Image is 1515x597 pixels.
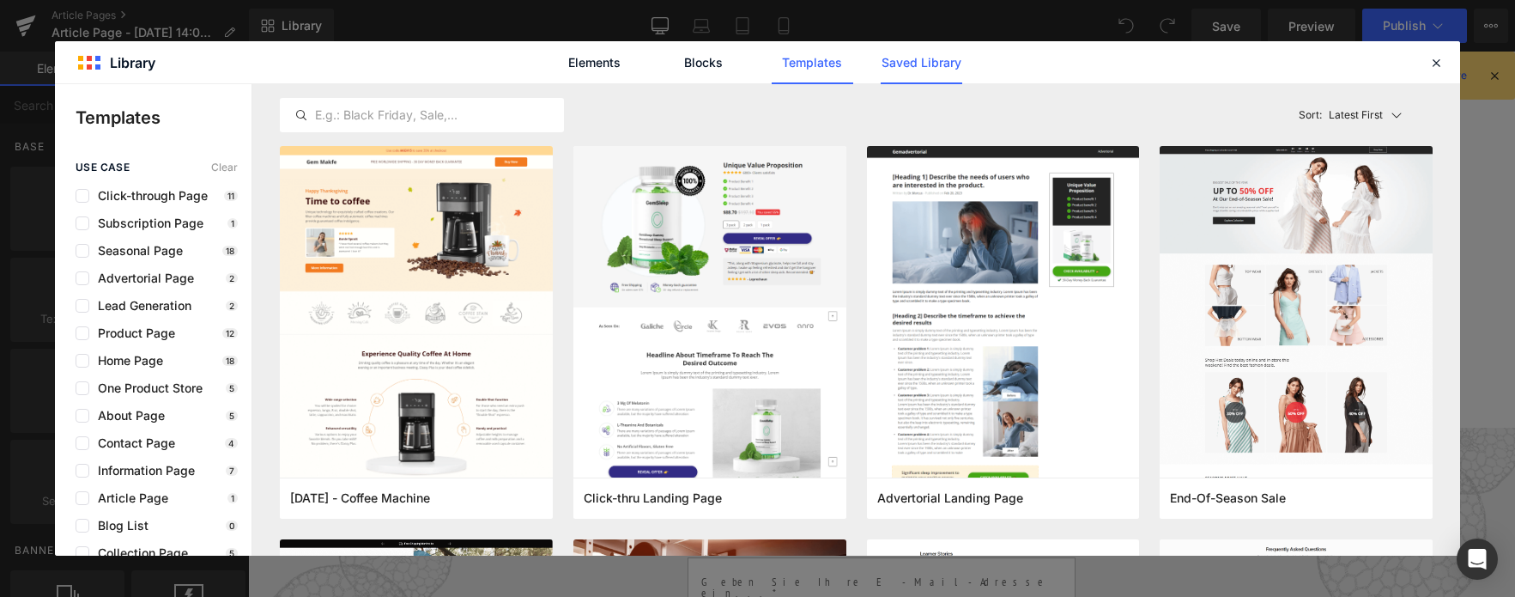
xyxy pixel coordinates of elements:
[226,466,238,476] p: 7
[554,41,635,84] a: Elements
[76,161,130,174] span: use case
[439,506,827,554] input: Geben Sie Ihre E-Mail-Adresse ein...
[89,216,203,230] span: Subscription Page
[89,436,175,450] span: Contact Page
[226,521,238,531] p: 0
[226,411,238,421] p: 5
[1457,539,1498,580] div: Open Intercom Messenger
[663,41,744,84] a: Blocks
[89,299,191,313] span: Lead Generation
[222,356,238,366] p: 18
[89,354,163,368] span: Home Page
[881,41,962,84] a: Saved Library
[89,409,165,423] span: About Page
[211,161,238,174] span: Clear
[281,105,563,125] input: E.g.: Black Friday, Sale,...
[89,546,188,560] span: Collection Page
[226,383,238,393] p: 5
[1299,109,1322,121] span: Sort:
[89,326,175,340] span: Product Page
[439,447,827,461] p: .
[227,493,238,503] p: 1
[89,491,168,505] span: Article Page
[76,105,251,131] p: Templates
[226,301,238,311] p: 2
[227,218,238,228] p: 1
[225,438,238,448] p: 4
[772,41,853,84] a: Templates
[89,271,194,285] span: Advertorial Page
[226,548,238,558] p: 5
[146,298,1121,310] p: or Drag & Drop elements from left sidebar
[439,402,827,436] h4: ABONNIERE UNSEREN NEWSLETTER
[877,490,1023,506] span: Advertorial Landing Page
[89,519,148,533] span: Blog List
[439,461,827,490] p: Ich möchte den [ comfort zone ] Newsletter erhalten und über alle Neuigkeiten informiert werden!
[222,328,238,338] p: 12
[224,191,238,201] p: 11
[89,244,183,258] span: Seasonal Page
[506,447,757,460] strong: Profitiere von 10% Rabatt auf deine erste Bestellung
[290,490,430,506] span: Thanksgiving - Coffee Machine
[556,250,711,284] a: Explore Template
[226,273,238,283] p: 2
[146,40,1121,61] p: Start building your page
[1329,107,1383,123] p: Latest First
[584,490,722,506] span: Click-thru Landing Page
[222,246,238,256] p: 18
[89,189,208,203] span: Click-through Page
[89,464,195,478] span: Information Page
[1170,490,1286,506] span: End-Of-Season Sale
[1292,98,1433,132] button: Latest FirstSort:Latest First
[89,381,203,395] span: One Product Store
